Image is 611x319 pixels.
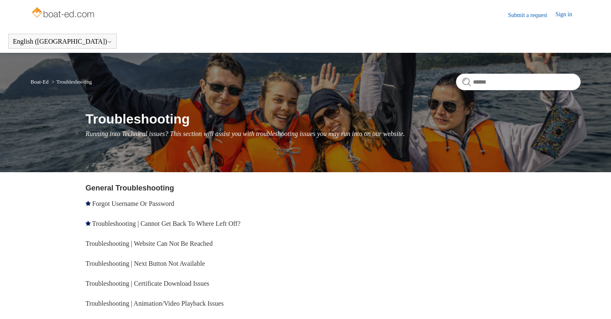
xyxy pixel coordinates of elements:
li: Boat-Ed [31,79,50,85]
a: General Troubleshooting [86,184,174,192]
li: Troubleshooting [50,79,92,85]
svg: Promoted article [86,221,91,226]
input: Search [456,74,581,90]
a: Submit a request [508,11,555,20]
a: Troubleshooting | Website Can Not Be Reached [86,240,213,247]
img: Boat-Ed Help Center home page [31,5,97,22]
a: Troubleshooting | Cannot Get Back To Where Left Off? [92,220,241,227]
p: Running into Technical issues? This section will assist you with troubleshooting issues you may r... [86,129,581,139]
a: Troubleshooting | Next Button Not Available [86,260,205,267]
a: Troubleshooting | Animation/Video Playback Issues [86,300,224,307]
button: English ([GEOGRAPHIC_DATA]) [13,38,112,45]
svg: Promoted article [86,201,91,206]
a: Sign in [555,10,580,20]
a: Boat-Ed [31,79,49,85]
a: Forgot Username Or Password [92,200,174,207]
a: Troubleshooting | Certificate Download Issues [86,280,209,287]
h1: Troubleshooting [86,109,581,129]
